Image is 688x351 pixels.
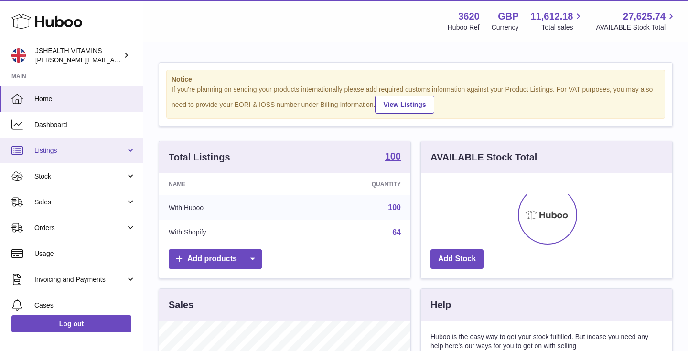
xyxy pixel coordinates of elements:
[392,228,401,236] a: 64
[530,10,573,23] span: 11,612.18
[541,23,584,32] span: Total sales
[34,223,126,233] span: Orders
[623,10,666,23] span: 27,625.74
[34,198,126,207] span: Sales
[34,120,136,129] span: Dashboard
[34,301,136,310] span: Cases
[596,23,677,32] span: AVAILABLE Stock Total
[35,56,192,64] span: [PERSON_NAME][EMAIL_ADDRESS][DOMAIN_NAME]
[159,173,295,195] th: Name
[430,151,537,164] h3: AVAILABLE Stock Total
[430,298,451,311] h3: Help
[169,298,193,311] h3: Sales
[34,95,136,104] span: Home
[385,151,401,161] strong: 100
[11,315,131,332] a: Log out
[498,10,518,23] strong: GBP
[35,46,121,64] div: JSHEALTH VITAMINS
[596,10,677,32] a: 27,625.74 AVAILABLE Stock Total
[34,172,126,181] span: Stock
[295,173,410,195] th: Quantity
[458,10,480,23] strong: 3620
[169,151,230,164] h3: Total Listings
[34,275,126,284] span: Invoicing and Payments
[169,249,262,269] a: Add products
[172,85,660,114] div: If you're planning on sending your products internationally please add required customs informati...
[34,249,136,258] span: Usage
[430,249,484,269] a: Add Stock
[385,151,401,163] a: 100
[159,220,295,245] td: With Shopify
[375,96,434,114] a: View Listings
[172,75,660,84] strong: Notice
[159,195,295,220] td: With Huboo
[11,48,26,63] img: francesca@jshealthvitamins.com
[34,146,126,155] span: Listings
[492,23,519,32] div: Currency
[448,23,480,32] div: Huboo Ref
[430,332,663,351] p: Huboo is the easy way to get your stock fulfilled. But incase you need any help here's our ways f...
[388,203,401,212] a: 100
[530,10,584,32] a: 11,612.18 Total sales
